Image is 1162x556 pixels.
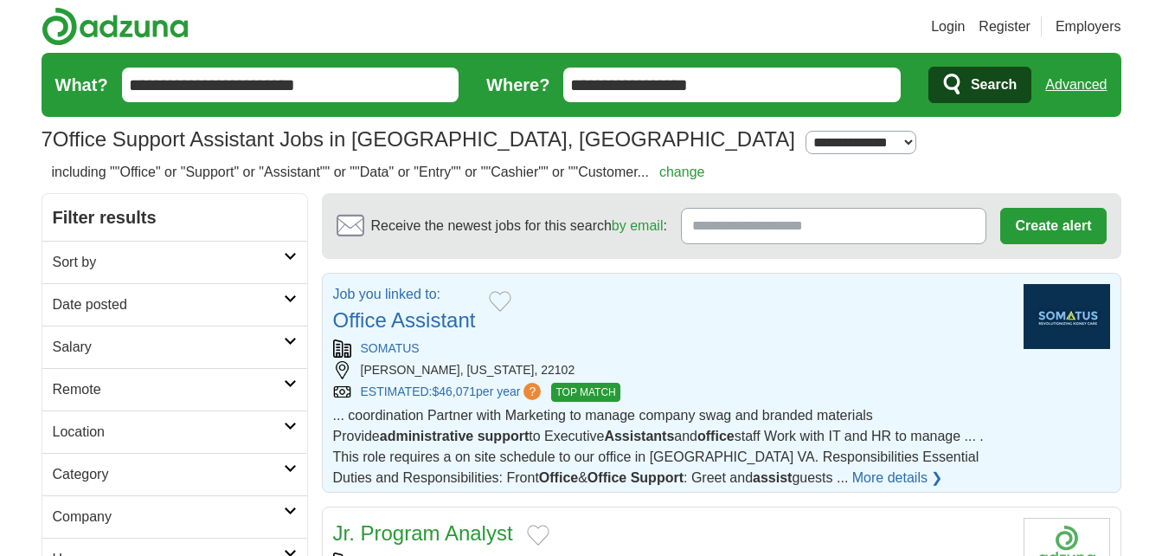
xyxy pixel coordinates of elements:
[42,127,795,151] h1: Office Support Assistant Jobs in [GEOGRAPHIC_DATA], [GEOGRAPHIC_DATA]
[753,470,792,485] strong: assist
[42,194,307,241] h2: Filter results
[631,470,684,485] strong: Support
[659,165,705,179] a: change
[361,341,420,355] a: SOMATUS
[42,411,307,453] a: Location
[53,252,284,273] h2: Sort by
[53,507,284,527] h2: Company
[333,284,476,305] p: Job you linked to:
[539,470,578,485] strong: Office
[1045,68,1107,102] a: Advanced
[52,162,705,183] h2: including ""Office" or "Support" or "Assistant"" or ""Data" or "Entry"" or ""Cashier"" or ""Custo...
[42,326,307,368] a: Salary
[371,216,667,236] span: Receive the newest jobs for this search :
[42,453,307,495] a: Category
[42,7,189,46] img: Adzuna logo
[53,464,284,485] h2: Category
[53,294,284,315] h2: Date posted
[478,429,530,443] strong: support
[971,68,1017,102] span: Search
[979,16,1030,37] a: Register
[852,468,943,488] a: More details ❯
[551,383,620,402] span: TOP MATCH
[53,337,284,358] h2: Salary
[55,72,108,98] label: What?
[333,361,1010,379] div: [PERSON_NAME], [US_STATE], 22102
[931,16,965,37] a: Login
[1024,284,1110,349] img: Somatus logo
[333,308,476,332] a: Office Assistant
[42,283,307,326] a: Date posted
[928,67,1031,103] button: Search
[612,218,664,233] a: by email
[53,422,284,443] h2: Location
[53,379,284,400] h2: Remote
[1056,16,1121,37] a: Employers
[42,368,307,411] a: Remote
[527,525,549,546] button: Add to favorite jobs
[486,72,549,98] label: Where?
[587,470,626,485] strong: Office
[432,385,476,398] span: $46,071
[697,429,735,443] strong: office
[42,241,307,283] a: Sort by
[380,429,473,443] strong: administrative
[333,408,984,485] span: ... coordination Partner with Marketing to manage company swag and branded materials Provide to E...
[523,383,541,400] span: ?
[42,124,53,155] span: 7
[333,521,513,545] a: Jr. Program Analyst
[604,429,674,443] strong: Assistants
[361,383,545,402] a: ESTIMATED:$46,071per year?
[42,495,307,538] a: Company
[1000,208,1106,244] button: Create alert
[489,291,511,312] button: Add to favorite jobs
